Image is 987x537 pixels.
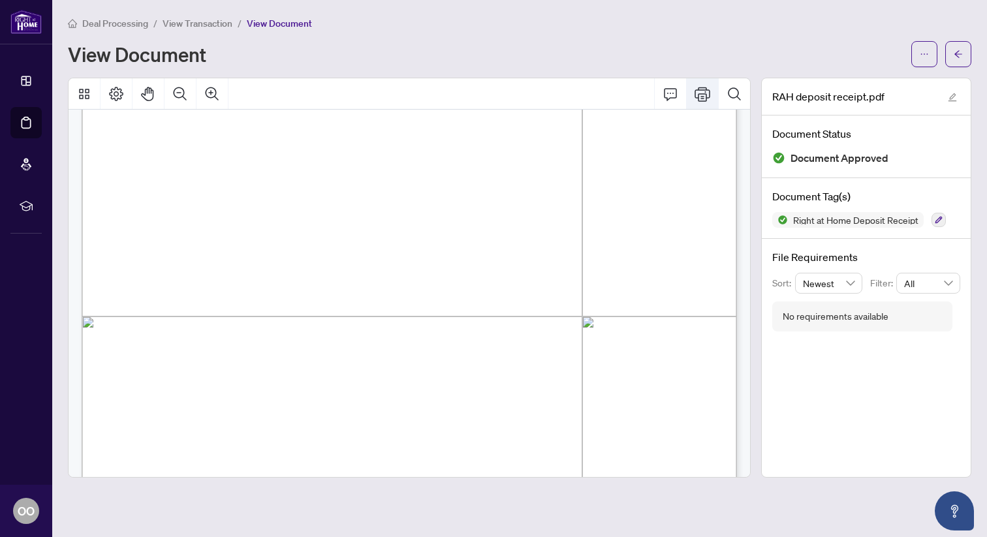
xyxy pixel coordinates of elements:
h4: Document Status [772,126,960,142]
span: home [68,19,77,28]
p: Filter: [870,276,896,290]
span: edit [948,93,957,102]
button: Open asap [935,491,974,530]
span: Right at Home Deposit Receipt [788,215,924,224]
div: No requirements available [783,309,888,324]
span: View Document [247,18,312,29]
span: ellipsis [920,50,929,59]
span: Newest [803,273,855,293]
h4: File Requirements [772,249,960,265]
span: Document Approved [791,149,888,167]
li: / [153,16,157,31]
span: arrow-left [954,50,963,59]
span: View Transaction [163,18,232,29]
li: / [238,16,242,31]
img: Document Status [772,151,785,164]
span: Deal Processing [82,18,148,29]
img: Status Icon [772,212,788,228]
span: OO [18,502,35,520]
img: logo [10,10,42,34]
p: Sort: [772,276,795,290]
span: RAH deposit receipt.pdf [772,89,885,104]
span: All [904,273,952,293]
h4: Document Tag(s) [772,189,960,204]
h1: View Document [68,44,206,65]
